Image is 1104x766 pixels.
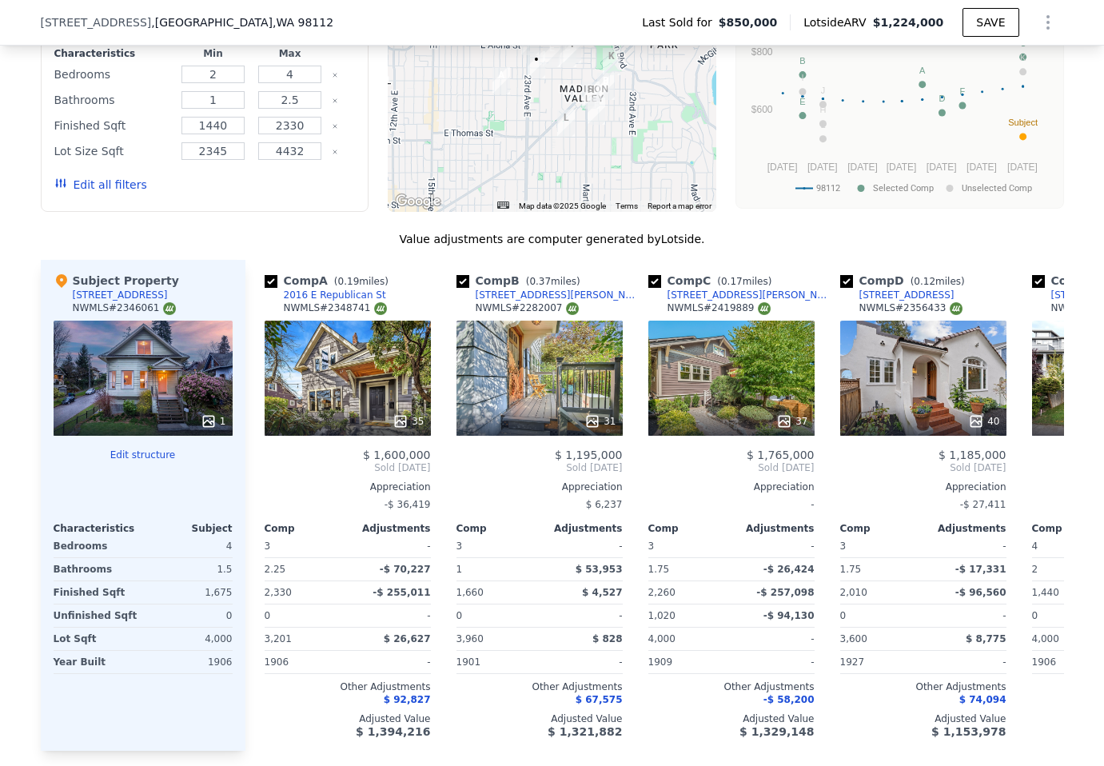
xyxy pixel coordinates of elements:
[265,712,431,725] div: Adjusted Value
[54,140,172,162] div: Lot Size Sqft
[54,89,172,111] div: Bathrooms
[456,481,623,493] div: Appreciation
[776,413,807,429] div: 37
[348,522,431,535] div: Adjustments
[711,276,778,287] span: ( miles)
[648,651,728,673] div: 1909
[719,14,778,30] span: $850,000
[566,302,579,315] img: NWMLS Logo
[648,273,779,289] div: Comp C
[648,522,731,535] div: Comp
[54,273,179,289] div: Subject Property
[54,114,172,137] div: Finished Sqft
[265,461,431,474] span: Sold [DATE]
[648,201,711,210] a: Report a map error
[616,201,638,210] a: Terms (opens in new tab)
[820,120,825,130] text: L
[54,535,140,557] div: Bedrooms
[528,51,545,78] div: 603 24th Ave E
[648,558,728,580] div: 1.75
[592,633,623,644] span: $ 828
[840,651,920,673] div: 1927
[746,5,1054,205] svg: A chart.
[801,73,803,82] text: I
[332,72,338,78] button: Clear
[799,56,805,66] text: B
[840,273,971,289] div: Comp D
[265,558,345,580] div: 2.25
[201,413,226,429] div: 1
[859,301,963,315] div: NWMLS # 2356433
[41,231,1064,247] div: Value adjustments are computer generated by Lotside .
[54,558,140,580] div: Bathrooms
[520,276,587,287] span: ( miles)
[332,98,338,104] button: Clear
[555,449,623,461] span: $ 1,195,000
[648,712,815,725] div: Adjusted Value
[73,301,176,315] div: NWMLS # 2346061
[151,14,333,30] span: , [GEOGRAPHIC_DATA]
[926,162,956,173] text: [DATE]
[668,289,834,301] div: [STREET_ADDRESS][PERSON_NAME]
[284,301,387,315] div: NWMLS # 2348741
[351,651,431,673] div: -
[840,522,923,535] div: Comp
[540,522,623,535] div: Adjustments
[731,522,815,535] div: Adjustments
[265,481,431,493] div: Appreciation
[763,564,815,575] span: -$ 26,424
[919,66,926,75] text: A
[393,413,424,429] div: 35
[548,725,622,738] span: $ 1,321,882
[939,449,1006,461] span: $ 1,185,000
[163,302,176,315] img: NWMLS Logo
[265,633,292,644] span: 3,201
[456,541,463,552] span: 3
[1032,6,1064,38] button: Show Options
[54,628,140,650] div: Lot Sqft
[955,587,1006,598] span: -$ 96,560
[582,587,622,598] span: $ 4,527
[816,183,840,193] text: 98112
[265,651,345,673] div: 1906
[648,461,815,474] span: Sold [DATE]
[54,47,172,60] div: Characteristics
[923,522,1006,535] div: Adjustments
[648,289,834,301] a: [STREET_ADDRESS][PERSON_NAME]
[576,694,623,705] span: $ 67,575
[751,104,772,115] text: $600
[819,105,826,114] text: H
[351,604,431,627] div: -
[955,564,1006,575] span: -$ 17,331
[968,413,999,429] div: 40
[54,522,143,535] div: Characteristics
[146,628,233,650] div: 4,000
[840,289,955,301] a: [STREET_ADDRESS]
[588,98,605,125] div: 235 29th Ave E
[648,633,676,644] span: 4,000
[54,63,172,86] div: Bedrooms
[456,522,540,535] div: Comp
[966,633,1006,644] span: $ 8,775
[332,123,338,130] button: Clear
[758,302,771,315] img: NWMLS Logo
[265,273,395,289] div: Comp A
[820,86,825,95] text: J
[543,535,623,557] div: -
[265,522,348,535] div: Comp
[840,680,1006,693] div: Other Adjustments
[950,302,963,315] img: NWMLS Logo
[963,8,1018,37] button: SAVE
[807,162,837,173] text: [DATE]
[840,587,867,598] span: 2,010
[41,14,152,30] span: [STREET_ADDRESS]
[668,301,771,315] div: NWMLS # 2419889
[739,725,814,738] span: $ 1,329,148
[392,191,444,212] img: Google
[859,289,955,301] div: [STREET_ADDRESS]
[584,413,616,429] div: 31
[384,633,431,644] span: $ 26,627
[763,694,815,705] span: -$ 58,200
[603,48,620,75] div: 537 30th Ave E
[54,449,233,461] button: Edit structure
